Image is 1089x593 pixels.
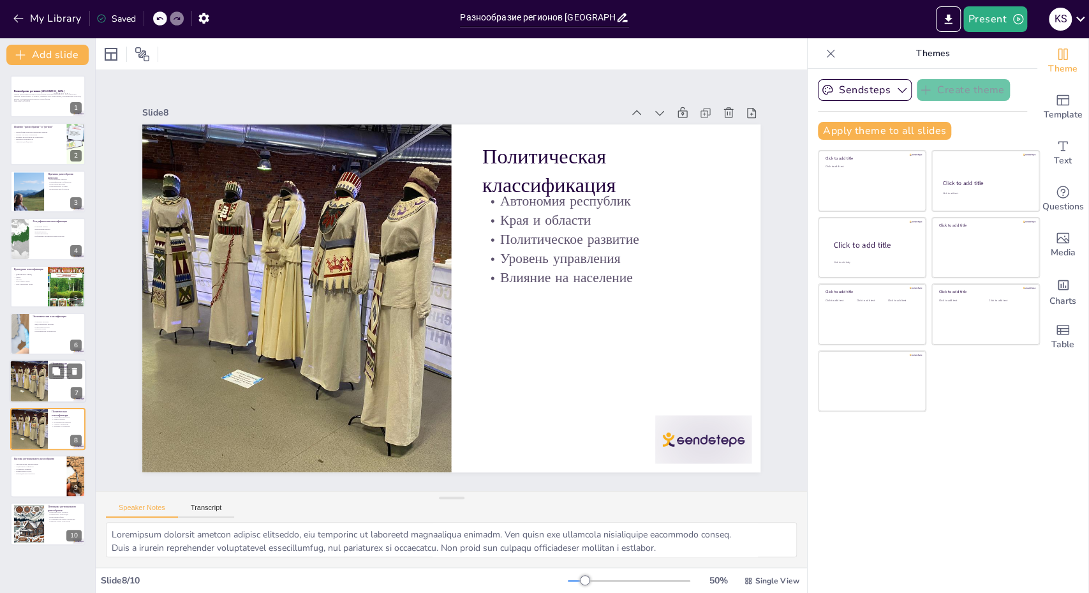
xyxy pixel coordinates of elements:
p: Южный регион [33,230,82,233]
button: Delete Slide [67,364,82,379]
div: Slide 8 [182,47,655,158]
strong: Разнообразие регионов [GEOGRAPHIC_DATA] [14,89,64,93]
div: Add ready made slides [1037,84,1088,130]
p: Экономическая классификация [33,315,82,319]
div: Click to add text [826,165,917,169]
p: Политическое развитие [52,421,82,423]
div: 1 [70,102,82,114]
div: Click to add text [857,299,885,302]
p: Политическая классификация [498,151,752,259]
span: Table [1051,338,1074,352]
div: K S [1049,8,1072,31]
div: Click to add title [943,179,1028,187]
div: 8 [10,408,85,450]
p: Края и области [52,370,82,373]
p: Индустриальные регионы [33,323,82,326]
button: Create theme [917,79,1010,101]
p: Регион как часть территории [14,133,63,136]
p: Автономия республик [52,416,82,418]
div: 10 [66,530,82,541]
p: Аграрные регионы [33,321,82,324]
p: Географические особенности [48,181,82,183]
p: Комплексный подход [14,470,63,473]
p: Сотрудничество между регионами [48,518,82,520]
div: 8 [70,435,82,446]
p: Автономия республик [496,200,742,270]
p: Вызовы и возможности [14,138,63,140]
p: Themes [841,38,1025,69]
div: 5 [10,266,85,308]
input: Insert title [460,8,616,27]
p: Взаимодействие регионов [14,472,63,475]
p: Данная презентация исследует разнообразие регионов [GEOGRAPHIC_DATA], включая понятия "разнообраз... [14,93,82,100]
p: Развитие новых технологий [48,520,82,523]
div: Click to add text [939,299,979,302]
p: Сервисные регионы [33,326,82,328]
div: Click to add title [834,239,915,250]
p: Уровень управления [52,423,82,425]
div: Click to add title [826,289,917,294]
p: Значение для будущего [14,140,63,143]
span: Single View [755,576,799,586]
p: Экономические условия [48,185,82,188]
button: Duplicate Slide [48,364,64,379]
div: Click to add text [942,192,1027,195]
p: Уровень жизни [33,328,82,331]
p: Края и области [52,418,82,421]
div: 4 [10,218,85,260]
p: Экономические возможности [33,330,82,333]
span: Template [1044,108,1083,122]
div: Layout [101,44,121,64]
button: Apply theme to all slides [818,122,951,140]
div: Click to add text [989,299,1029,302]
button: My Library [10,8,87,29]
div: Click to add title [826,156,917,161]
span: Position [135,47,150,62]
div: 50 % [703,574,734,587]
div: Add a table [1037,314,1088,360]
p: Влияние на население [52,425,82,428]
span: Text [1054,154,1072,168]
p: Автономия республик [52,368,82,371]
p: Потенциал регионального разнообразия [48,505,82,512]
div: Change the overall theme [1037,38,1088,84]
p: Влияние на население [52,378,82,380]
p: Края и области [492,218,737,289]
div: Slide 8 / 10 [101,574,568,587]
span: Media [1051,246,1076,260]
p: Уровень управления [484,256,730,326]
p: Устойчивое развитие [14,468,63,470]
div: 3 [70,197,82,209]
div: 1 [10,75,85,117]
div: 6 [10,313,85,355]
p: Культурные факторы [48,183,82,186]
div: 9 [70,482,82,493]
p: Привлечение инвестиций [48,513,82,516]
div: 2 [10,123,85,165]
button: Transcript [178,504,235,518]
p: Взаимодействие факторов [48,188,82,190]
div: Click to add text [826,299,854,302]
p: Северный регион [33,226,82,229]
div: Click to add title [939,223,1030,228]
div: 3 [10,170,85,213]
p: Уральский регион [33,233,82,236]
p: Generated with [URL] [14,100,82,103]
p: Культурный обмен [48,515,82,518]
p: Экономические диспропорции [14,463,63,466]
p: Культурная классификация [14,267,44,271]
div: Get real-time input from your audience [1037,176,1088,222]
p: Чечня [14,276,44,278]
textarea: Loremipsum dolorsit ametcon adipisc elitseddo, eiu temporinc ut laboreetd magnaaliqua enimadm. Ve... [106,522,797,557]
span: Theme [1048,62,1078,76]
div: Add images, graphics, shapes or video [1037,222,1088,268]
p: Уровень управления [52,375,82,378]
p: Понятие "разнообразие" и "регион" [14,125,63,129]
div: 4 [70,245,82,257]
p: Разнообразие включает различные аспекты [14,131,63,133]
div: 2 [70,150,82,161]
p: Сибирский и Дальневосточный регионы [33,236,82,238]
div: Click to add title [939,289,1030,294]
p: Центральный регион [33,229,82,231]
p: Исторические факторы [48,178,82,181]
